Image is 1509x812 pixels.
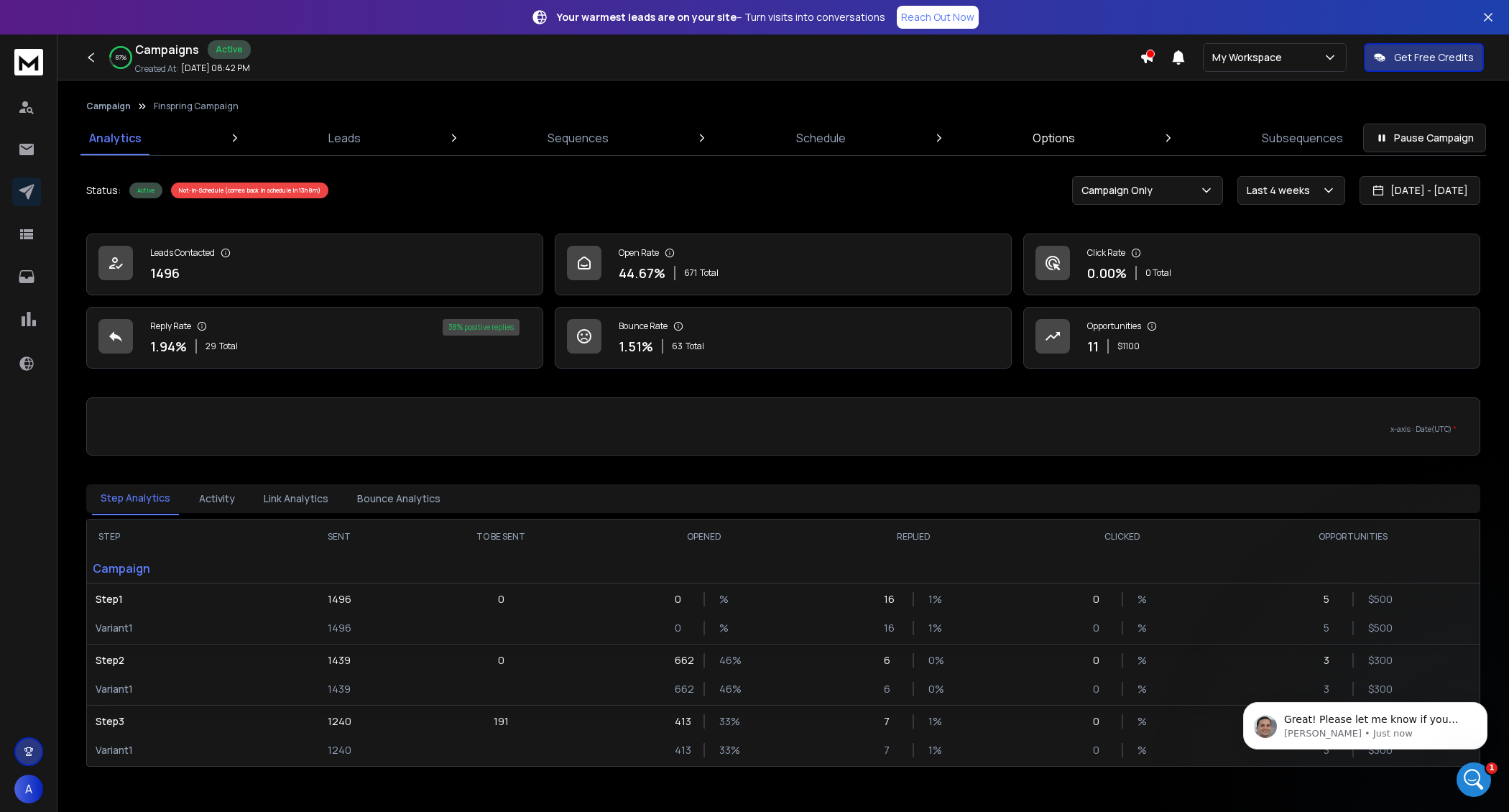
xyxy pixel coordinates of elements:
[443,319,520,336] div: 38 % positive replies
[14,775,43,803] button: A
[255,483,337,515] button: Link Analytics
[1093,592,1107,606] p: 0
[1212,50,1288,65] p: My Workspace
[619,247,659,259] p: Open Rate
[619,263,665,283] p: 44.67 %
[1137,592,1152,606] p: %
[675,743,689,757] p: 413
[1093,621,1107,635] p: 0
[320,121,369,155] a: Leads
[328,592,351,606] p: 1496
[719,621,734,635] p: %
[675,592,689,606] p: 0
[86,307,543,369] a: Reply Rate1.94%29Total38% positive replies
[349,483,449,515] button: Bounce Analytics
[1324,621,1338,635] p: 5
[150,320,191,332] p: Reply Rate
[1018,520,1227,554] th: CLICKED
[1087,320,1141,332] p: Opportunities
[1262,129,1343,147] p: Subsequences
[1368,592,1383,606] p: $ 500
[719,743,734,757] p: 33 %
[89,129,142,147] p: Analytics
[796,129,846,147] p: Schedule
[1117,341,1140,352] p: $ 1100
[328,129,361,147] p: Leads
[1023,234,1480,295] a: Click Rate0.00%0 Total
[1222,672,1509,773] iframe: Intercom notifications message
[498,592,504,606] p: 0
[557,10,737,24] strong: Your warmest leads are on your site
[96,653,268,668] p: Step 2
[1093,653,1107,668] p: 0
[80,121,150,155] a: Analytics
[328,653,351,668] p: 1439
[1324,592,1338,606] p: 5
[498,653,504,668] p: 0
[928,592,943,606] p: 1 %
[1033,129,1075,147] p: Options
[1145,267,1171,279] p: 0 Total
[1137,714,1152,729] p: %
[1081,183,1158,198] p: Campaign Only
[96,714,268,729] p: Step 3
[1227,520,1480,554] th: OPPORTUNITIES
[675,682,689,696] p: 662
[884,743,898,757] p: 7
[328,621,351,635] p: 1496
[96,682,268,696] p: Variant 1
[1368,621,1383,635] p: $ 500
[150,336,187,356] p: 1.94 %
[1087,263,1127,283] p: 0.00 %
[1368,653,1383,668] p: $ 300
[557,10,885,24] p: – Turn visits into conversations
[96,592,268,606] p: Step 1
[884,592,898,606] p: 16
[190,483,244,515] button: Activity
[96,743,268,757] p: Variant 1
[700,267,719,279] span: Total
[150,263,180,283] p: 1496
[1023,307,1480,369] a: Opportunities11$1100
[494,714,509,729] p: 191
[788,121,854,155] a: Schedule
[686,341,704,352] span: Total
[1324,653,1338,668] p: 3
[1093,682,1107,696] p: 0
[277,520,403,554] th: SENT
[1247,183,1316,198] p: Last 4 weeks
[897,6,979,29] a: Reach Out Now
[809,520,1018,554] th: REPLIED
[1087,336,1099,356] p: 11
[171,183,328,198] div: Not-In-Schedule (comes back in schedule in 13h 8m)
[86,234,543,295] a: Leads Contacted1496
[928,714,943,729] p: 1 %
[110,424,1457,435] p: x-axis : Date(UTC)
[619,320,668,332] p: Bounce Rate
[675,621,689,635] p: 0
[1137,621,1152,635] p: %
[684,267,697,279] span: 671
[150,247,215,259] p: Leads Contacted
[328,682,351,696] p: 1439
[548,129,609,147] p: Sequences
[328,714,351,729] p: 1240
[87,520,277,554] th: STEP
[206,341,216,352] span: 29
[1253,121,1352,155] a: Subsequences
[1137,653,1152,668] p: %
[675,714,689,729] p: 413
[1457,762,1491,797] iframe: Intercom live chat
[87,554,277,583] p: Campaign
[154,101,239,112] p: Finspring Campaign
[928,653,943,668] p: 0 %
[116,53,126,62] p: 87 %
[928,621,943,635] p: 1 %
[901,10,974,24] p: Reach Out Now
[181,63,250,74] p: [DATE] 08:42 PM
[1364,43,1484,72] button: Get Free Credits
